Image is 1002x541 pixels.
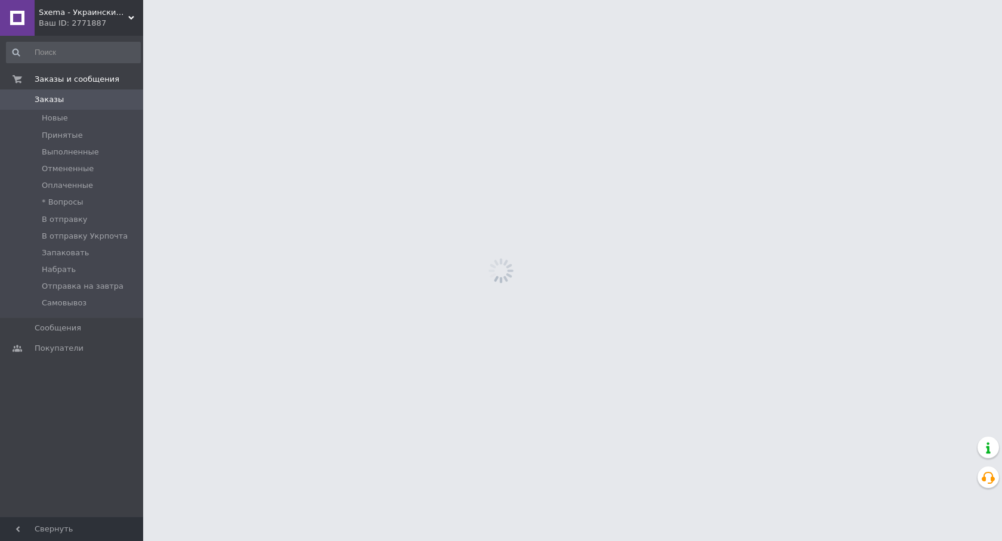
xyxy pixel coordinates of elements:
[39,7,128,18] span: Sxema - Украинский Интернет Радиорынок
[35,74,119,85] span: Заказы и сообщения
[6,42,141,63] input: Поиск
[35,343,83,354] span: Покупатели
[42,180,93,191] span: Оплаченные
[42,113,68,123] span: Новые
[39,18,143,29] div: Ваш ID: 2771887
[42,281,123,292] span: Отправка на завтра
[42,231,128,242] span: В отправку Укрпочта
[42,214,88,225] span: В отправку
[42,197,83,208] span: * Вопросы
[42,248,89,258] span: Запаковать
[42,298,86,308] span: Самовывоз
[35,323,81,333] span: Сообщения
[42,264,76,275] span: Набрать
[42,147,99,157] span: Выполненные
[35,94,64,105] span: Заказы
[42,163,94,174] span: Отмененные
[42,130,83,141] span: Принятые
